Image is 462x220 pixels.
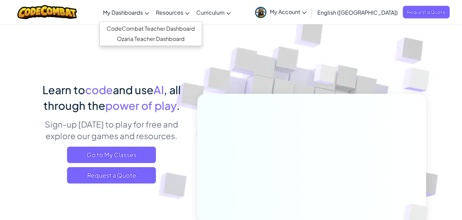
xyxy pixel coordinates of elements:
[403,6,450,18] a: Request a Quote
[314,3,401,21] a: English ([GEOGRAPHIC_DATA])
[17,5,77,19] img: CodeCombat logo
[196,9,225,16] span: Curriculum
[252,1,310,23] a: My Account
[301,51,350,102] img: Overlap cubes
[103,9,143,16] span: My Dashboards
[113,83,154,97] span: and use
[67,167,156,184] a: Request a Quote
[105,99,176,112] span: power of play
[42,83,85,97] span: Learn to
[67,147,156,163] a: Go to My Classes
[153,3,193,21] a: Resources
[100,24,202,34] a: CodeCombat Teacher Dashboard
[317,9,398,16] span: English ([GEOGRAPHIC_DATA])
[176,99,180,112] span: .
[193,3,234,21] a: Curriculum
[154,83,164,97] span: AI
[36,118,187,142] p: Sign-up [DATE] to play for free and explore our games and resources.
[156,9,183,16] span: Resources
[85,83,113,97] span: code
[100,3,153,21] a: My Dashboards
[100,34,202,44] a: Ozaria Teacher Dashboard
[390,51,449,109] img: Overlap cubes
[255,7,266,18] img: avatar
[270,8,306,15] span: My Account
